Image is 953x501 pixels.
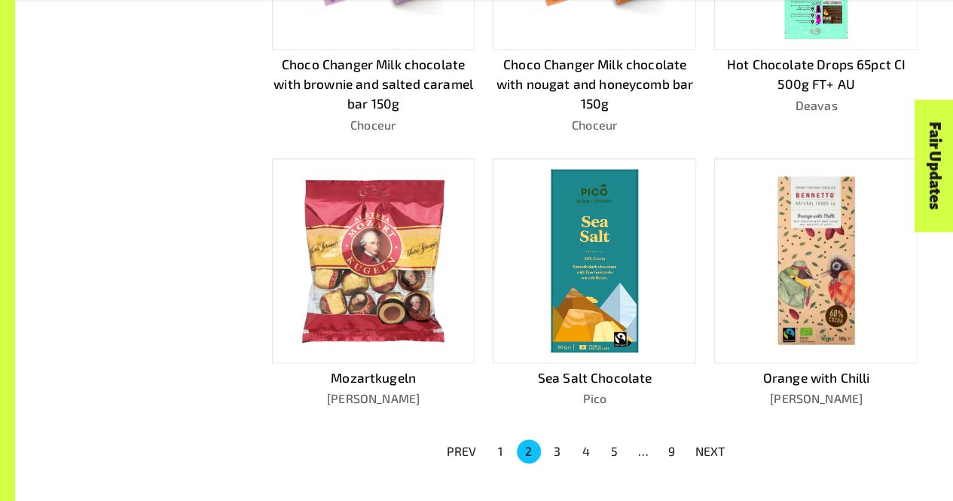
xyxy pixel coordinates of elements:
[714,96,918,115] p: Deavas
[438,438,735,465] nav: pagination navigation
[272,368,475,388] p: Mozartkugeln
[272,158,475,408] a: Mozartkugeln[PERSON_NAME]
[686,438,735,465] button: NEXT
[493,158,696,408] a: Sea Salt ChocolatePico
[272,389,475,408] p: [PERSON_NAME]
[603,439,627,463] button: Go to page 5
[695,442,725,460] p: NEXT
[272,116,475,134] p: Choceur
[438,438,486,465] button: PREV
[545,439,570,463] button: Go to page 3
[714,389,918,408] p: [PERSON_NAME]
[488,439,512,463] button: Go to page 1
[493,116,696,134] p: Choceur
[493,55,696,114] p: Choco Changer Milk chocolate with nougat and honeycomb bar 150g
[493,389,696,408] p: Pico
[272,55,475,114] p: Choco Changer Milk chocolate with brownie and salted caramel bar 150g
[574,439,598,463] button: Go to page 4
[631,442,655,460] div: …
[517,439,541,463] button: page 2
[660,439,684,463] button: Go to page 9
[714,368,918,388] p: Orange with Chilli
[493,368,696,388] p: Sea Salt Chocolate
[714,158,918,408] a: Orange with Chilli[PERSON_NAME]
[447,442,477,460] p: PREV
[714,55,918,94] p: Hot Chocolate Drops 65pct CI 500g FT+ AU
